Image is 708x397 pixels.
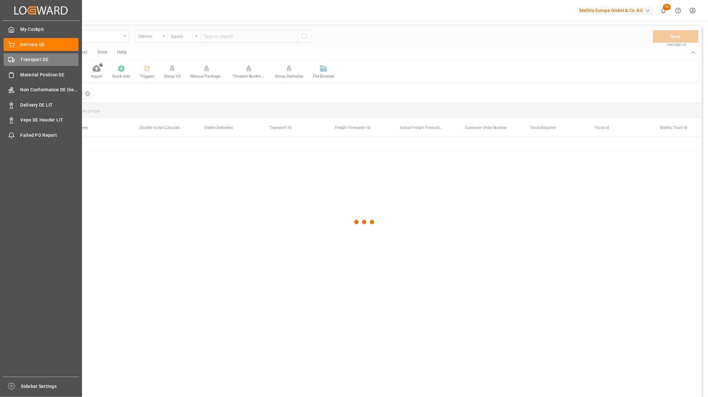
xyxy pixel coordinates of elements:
[4,83,78,96] a: Non Conformance DE (header)
[577,4,656,17] button: Melitta Europa GmbH & Co. KG
[671,3,686,18] button: Help Center
[577,6,654,15] div: Melitta Europa GmbH & Co. KG
[21,383,79,390] span: Sidebar Settings
[4,53,78,66] a: Transport DE
[656,3,671,18] button: show 19 new notifications
[20,86,79,93] span: Non Conformance DE (header)
[20,117,79,123] span: Vepo DE Header LIT
[4,68,78,81] a: Material Position DE
[20,41,79,48] span: Delivery DE
[20,102,79,109] span: Delivery DE LIT
[4,23,78,36] a: My Cockpit
[4,129,78,141] a: Failed PO Report
[20,71,79,78] span: Material Position DE
[4,38,78,51] a: Delivery DE
[20,132,79,139] span: Failed PO Report
[663,4,671,10] span: 19
[4,98,78,111] a: Delivery DE LIT
[20,26,79,33] span: My Cockpit
[4,114,78,126] a: Vepo DE Header LIT
[20,56,79,63] span: Transport DE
